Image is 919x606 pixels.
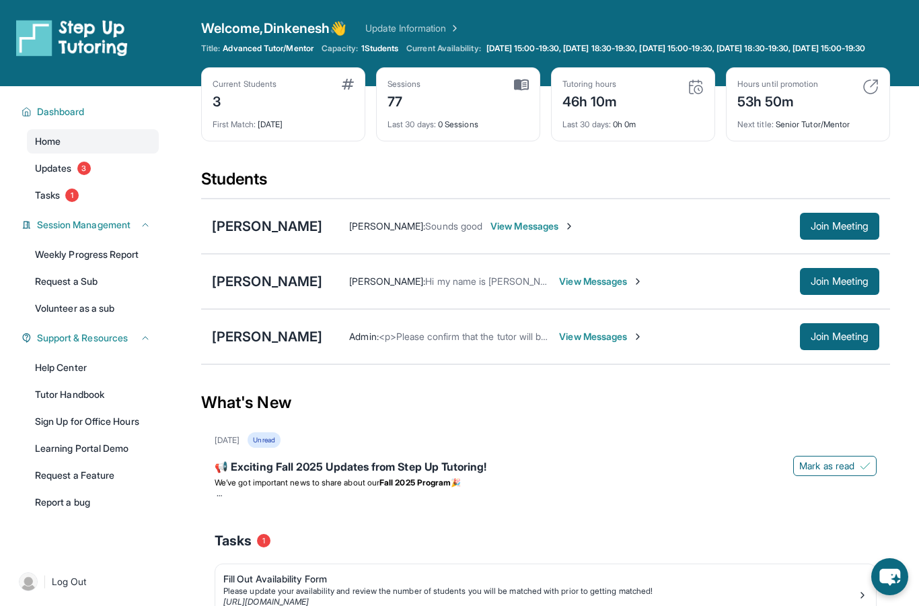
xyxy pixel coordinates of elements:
div: 0 Sessions [388,111,529,130]
span: 1 [257,534,270,547]
span: View Messages [559,330,643,343]
div: Unread [248,432,280,448]
div: What's New [201,373,890,432]
span: Log Out [52,575,87,588]
div: Senior Tutor/Mentor [737,111,879,130]
span: Admin : [349,331,378,342]
a: Request a Feature [27,463,159,487]
img: card [688,79,704,95]
span: 1 [65,189,79,202]
div: [PERSON_NAME] [212,327,322,346]
span: [PERSON_NAME] : [349,220,425,232]
span: View Messages [559,275,643,288]
div: [PERSON_NAME] [212,272,322,291]
span: Updates [35,162,72,175]
span: Last 30 days : [388,119,436,129]
img: user-img [19,572,38,591]
span: <p>Please confirm that the tutor will be able to attend your first assigned meeting time before j... [379,331,865,342]
a: [DATE] 15:00-19:30, [DATE] 18:30-19:30, [DATE] 15:00-19:30, [DATE] 18:30-19:30, [DATE] 15:00-19:30 [484,43,869,54]
img: card [342,79,354,90]
img: Chevron-Right [632,276,643,287]
span: [PERSON_NAME] : [349,275,425,287]
div: Please update your availability and review the number of students you will be matched with prior ... [223,586,857,597]
a: Learning Portal Demo [27,436,159,461]
button: Support & Resources [32,331,151,345]
a: Tutor Handbook [27,382,159,407]
img: Chevron Right [447,22,460,35]
span: We’ve got important news to share about our [215,477,379,487]
img: logo [16,19,128,57]
span: Tasks [215,531,252,550]
span: Next title : [737,119,774,129]
span: Join Meeting [811,222,869,230]
button: Join Meeting [800,323,879,350]
span: Welcome, Dinkenesh 👋 [201,19,346,38]
img: Chevron-Right [564,221,575,232]
img: Chevron-Right [632,331,643,342]
span: Tasks [35,189,60,202]
button: Join Meeting [800,268,879,295]
div: 46h 10m [562,90,618,111]
span: 🎉 [451,477,461,487]
img: card [862,79,879,95]
span: Mark as read [799,459,854,473]
span: | [43,574,46,590]
button: Join Meeting [800,213,879,240]
div: Current Students [213,79,277,90]
button: Session Management [32,218,151,232]
img: card [514,79,529,91]
a: Update Information [365,22,459,35]
span: Current Availability: [406,43,480,54]
a: Request a Sub [27,269,159,294]
button: Mark as read [793,456,877,476]
a: Report a bug [27,490,159,514]
span: Dashboard [37,105,85,119]
span: [DATE] 15:00-19:30, [DATE] 18:30-19:30, [DATE] 15:00-19:30, [DATE] 18:30-19:30, [DATE] 15:00-19:30 [486,43,866,54]
a: Updates3 [27,156,159,180]
div: Hours until promotion [737,79,818,90]
a: Home [27,129,159,154]
span: Sounds good [425,220,482,232]
div: Students [201,168,890,198]
div: [PERSON_NAME] [212,217,322,236]
a: Tasks1 [27,183,159,207]
span: Session Management [37,218,131,232]
a: Weekly Progress Report [27,242,159,267]
div: Tutoring hours [562,79,618,90]
span: Join Meeting [811,277,869,285]
a: Volunteer as a sub [27,296,159,321]
span: First Match : [213,119,256,129]
span: 1 Students [361,43,399,54]
span: Support & Resources [37,331,128,345]
span: Capacity: [322,43,359,54]
div: 3 [213,90,277,111]
div: 77 [388,90,421,111]
span: 3 [77,162,91,175]
div: 0h 0m [562,111,704,130]
span: Advanced Tutor/Mentor [223,43,313,54]
div: Sessions [388,79,421,90]
a: Help Center [27,356,159,380]
span: Title: [201,43,220,54]
strong: Fall 2025 Program [379,477,451,487]
span: Join Meeting [811,333,869,341]
a: Sign Up for Office Hours [27,409,159,434]
span: Home [35,135,61,148]
div: [DATE] [213,111,354,130]
a: |Log Out [13,567,159,597]
button: Dashboard [32,105,151,119]
div: 📢 Exciting Fall 2025 Updates from Step Up Tutoring! [215,459,877,477]
div: 53h 50m [737,90,818,111]
span: View Messages [490,220,575,233]
button: chat-button [871,558,908,595]
div: Fill Out Availability Form [223,572,857,586]
span: Last 30 days : [562,119,611,129]
img: Mark as read [860,461,871,471]
div: [DATE] [215,435,240,446]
